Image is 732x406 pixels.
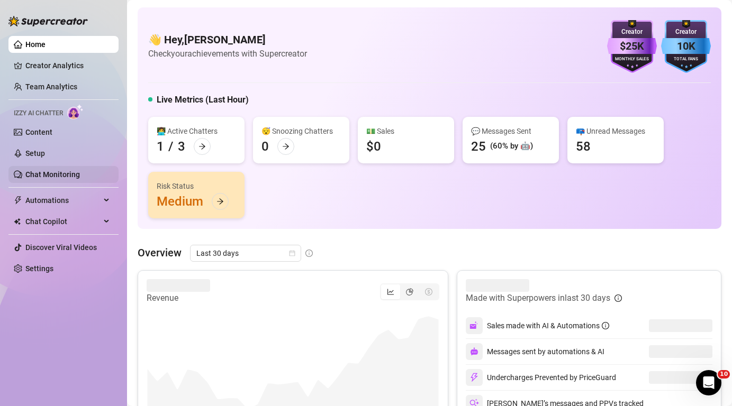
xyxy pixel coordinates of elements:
[607,38,657,54] div: $25K
[602,322,609,329] span: info-circle
[471,125,550,137] div: 💬 Messages Sent
[406,288,413,296] span: pie-chart
[148,47,307,60] article: Check your achievements with Supercreator
[614,294,622,302] span: info-circle
[25,57,110,74] a: Creator Analytics
[425,288,432,296] span: dollar-circle
[466,369,616,386] div: Undercharges Prevented by PriceGuard
[138,245,182,261] article: Overview
[289,250,295,256] span: calendar
[661,38,711,54] div: 10K
[487,320,609,331] div: Sales made with AI & Automations
[25,213,101,230] span: Chat Copilot
[576,138,591,155] div: 58
[661,20,711,73] img: blue-badge-DgoSNQY1.svg
[196,245,295,261] span: Last 30 days
[305,250,313,257] span: info-circle
[14,218,21,225] img: Chat Copilot
[466,292,610,304] article: Made with Superpowers in last 30 days
[157,94,249,106] h5: Live Metrics (Last Hour)
[387,288,394,296] span: line-chart
[576,125,655,137] div: 📪 Unread Messages
[25,264,53,273] a: Settings
[157,138,164,155] div: 1
[25,170,80,179] a: Chat Monitoring
[469,373,479,382] img: svg%3e
[25,192,101,209] span: Automations
[261,125,341,137] div: 😴 Snoozing Chatters
[157,180,236,192] div: Risk Status
[25,82,77,91] a: Team Analytics
[25,149,45,158] a: Setup
[67,104,84,119] img: AI Chatter
[466,343,604,360] div: Messages sent by automations & AI
[198,143,206,150] span: arrow-right
[490,140,533,153] div: (60% by 🤖)
[471,138,486,155] div: 25
[8,16,88,26] img: logo-BBDzfeDw.svg
[157,125,236,137] div: 👩‍💻 Active Chatters
[178,138,185,155] div: 3
[607,20,657,73] img: purple-badge-B9DA21FR.svg
[366,125,446,137] div: 💵 Sales
[718,370,730,379] span: 10
[366,138,381,155] div: $0
[148,32,307,47] h4: 👋 Hey, [PERSON_NAME]
[607,27,657,37] div: Creator
[380,283,439,300] div: segmented control
[216,198,224,205] span: arrow-right
[282,143,290,150] span: arrow-right
[25,128,52,136] a: Content
[470,347,478,356] img: svg%3e
[14,108,63,118] span: Izzy AI Chatter
[607,56,657,63] div: Monthly Sales
[25,243,97,252] a: Discover Viral Videos
[469,321,479,330] img: svg%3e
[25,40,46,49] a: Home
[661,27,711,37] div: Creator
[696,370,721,395] iframe: Intercom live chat
[261,138,269,155] div: 0
[147,292,210,304] article: Revenue
[661,56,711,63] div: Total Fans
[14,196,22,205] span: thunderbolt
